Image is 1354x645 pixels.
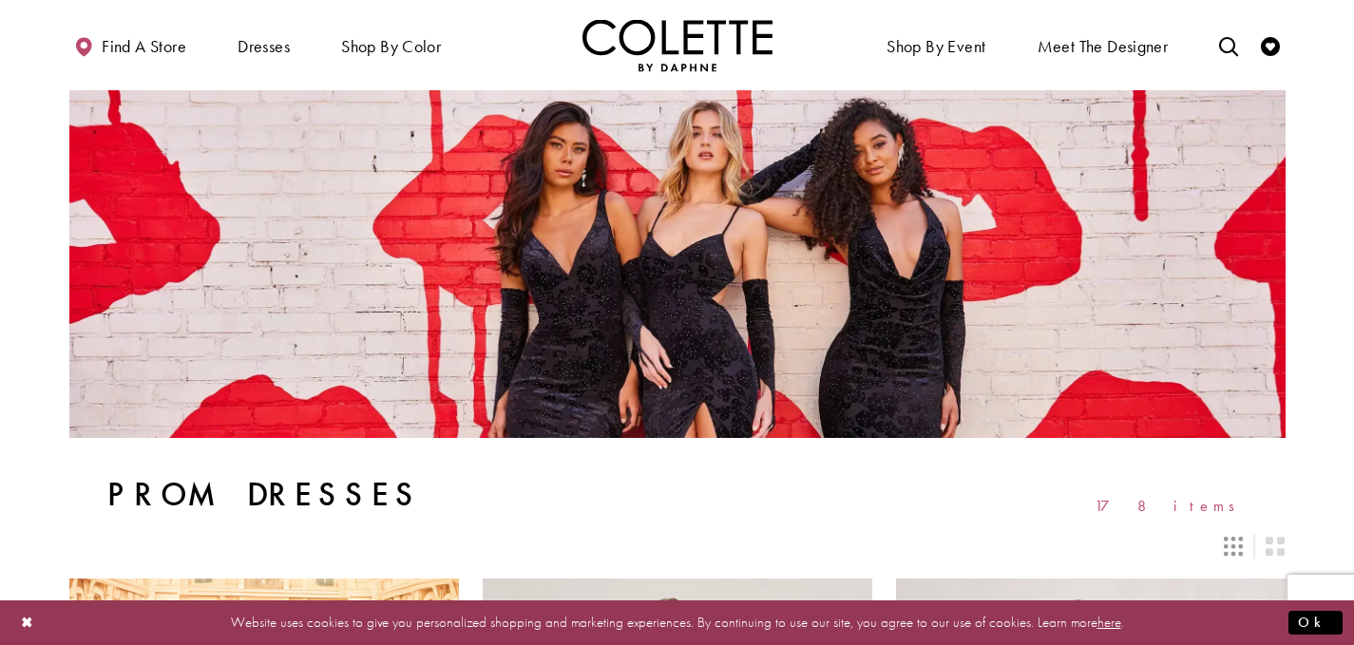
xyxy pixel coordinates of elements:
[137,610,1217,636] p: Website uses cookies to give you personalized shopping and marketing experiences. By continuing t...
[1266,537,1285,556] span: Switch layout to 2 columns
[336,19,446,71] span: Shop by color
[233,19,295,71] span: Dresses
[1097,613,1121,632] a: here
[58,525,1297,567] div: Layout Controls
[1288,611,1343,635] button: Submit Dialog
[1033,19,1173,71] a: Meet the designer
[69,19,191,71] a: Find a store
[238,37,290,56] span: Dresses
[1256,19,1285,71] a: Check Wishlist
[102,37,186,56] span: Find a store
[11,606,44,639] button: Close Dialog
[1214,19,1243,71] a: Toggle search
[882,19,990,71] span: Shop By Event
[107,476,422,514] h1: Prom Dresses
[341,37,441,56] span: Shop by color
[582,19,772,71] a: Visit Home Page
[1038,37,1169,56] span: Meet the designer
[1095,498,1248,514] span: 178 items
[1224,537,1243,556] span: Switch layout to 3 columns
[887,37,985,56] span: Shop By Event
[582,19,772,71] img: Colette by Daphne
